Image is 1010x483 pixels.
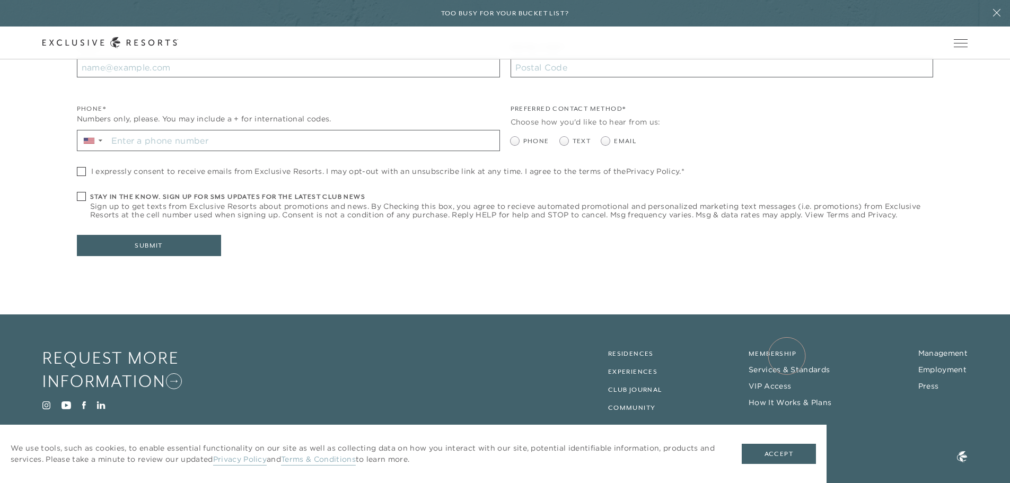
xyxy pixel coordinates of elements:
[608,404,656,411] a: Community
[90,202,934,219] span: Sign up to get texts from Exclusive Resorts about promotions and news. By Checking this box, you ...
[77,104,500,114] div: Phone*
[77,235,221,256] button: Submit
[749,365,830,374] a: Services & Standards
[281,454,356,466] a: Terms & Conditions
[749,398,831,407] a: How It Works & Plans
[742,444,816,464] button: Accept
[608,386,662,393] a: Club Journal
[77,113,500,125] div: Numbers only, please. You may include a + for international codes.
[918,381,939,391] a: Press
[213,454,267,466] a: Privacy Policy
[511,104,626,119] legend: Preferred Contact Method*
[77,57,500,77] input: name@example.com
[511,117,934,128] div: Choose how you'd like to hear from us:
[608,368,657,375] a: Experiences
[918,348,968,358] a: Management
[749,381,791,391] a: VIP Access
[91,167,684,175] span: I expressly consent to receive emails from Exclusive Resorts. I may opt-out with an unsubscribe l...
[90,192,934,202] h6: Stay in the know. Sign up for sms updates for the latest club news
[749,350,796,357] a: Membership
[441,8,569,19] h6: Too busy for your bucket list?
[42,346,224,393] a: Request More Information
[523,136,549,146] span: Phone
[511,57,934,77] input: Postal Code
[97,137,104,144] span: ▼
[108,130,499,151] input: Enter a phone number
[11,443,721,465] p: We use tools, such as cookies, to enable essential functionality on our site as well as collectin...
[918,365,967,374] a: Employment
[573,136,591,146] span: Text
[77,130,108,151] div: Country Code Selector
[626,166,679,176] a: Privacy Policy
[954,39,968,47] button: Open navigation
[608,350,654,357] a: Residences
[614,136,636,146] span: Email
